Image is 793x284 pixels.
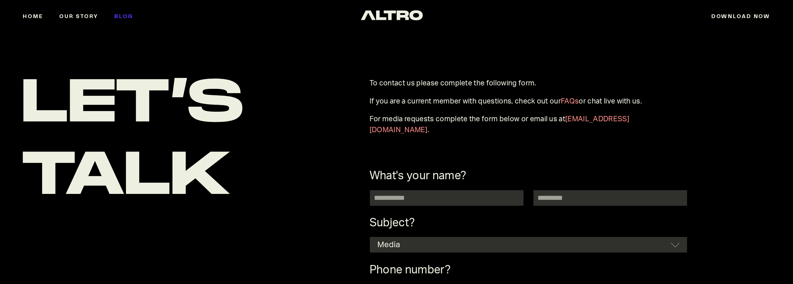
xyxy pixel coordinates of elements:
[370,263,687,277] h5: Phone number?
[370,169,687,183] h5: What's your name?
[561,98,579,105] a: FAQs
[377,239,400,251] div: Media
[370,78,687,89] p: To contact us please complete the following form.
[370,96,687,107] p: If you are a current member with questions, check out our or chat live with us.
[361,10,423,20] img: logo
[370,216,687,230] h5: Subject?
[370,114,687,135] p: For media requests complete the form below or email us at .
[23,78,242,194] img: Let's talk
[370,115,629,133] a: [EMAIL_ADDRESS][DOMAIN_NAME]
